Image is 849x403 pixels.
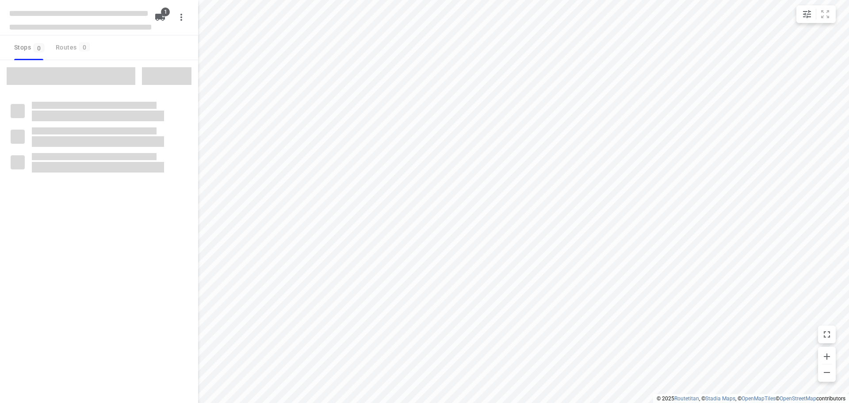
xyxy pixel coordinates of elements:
[705,395,735,402] a: Stadia Maps
[796,5,836,23] div: small contained button group
[742,395,776,402] a: OpenMapTiles
[780,395,816,402] a: OpenStreetMap
[674,395,699,402] a: Routetitan
[798,5,816,23] button: Map settings
[657,395,845,402] li: © 2025 , © , © © contributors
